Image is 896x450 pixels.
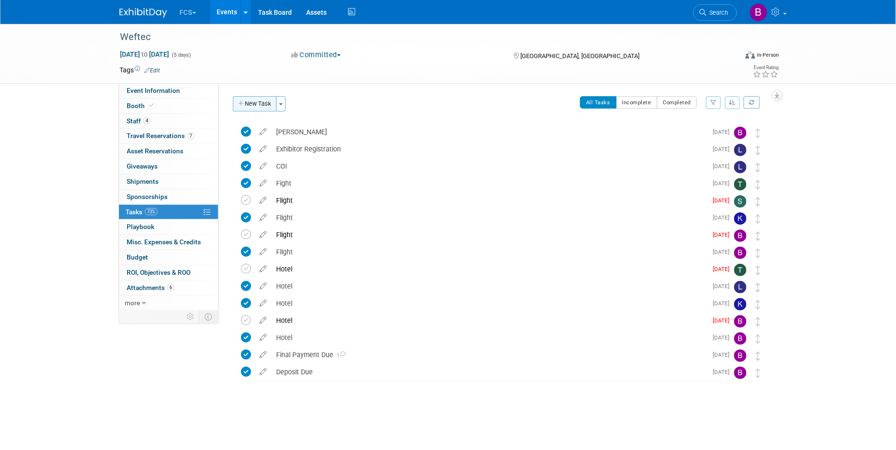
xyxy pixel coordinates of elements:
div: Fight [271,175,707,191]
a: edit [255,128,271,136]
a: Misc. Expenses & Credits [119,235,218,250]
img: Barb DeWyer [749,3,767,21]
button: New Task [233,96,277,111]
span: Sponsorships [127,193,168,200]
img: Beth Powell [734,230,747,242]
button: Completed [657,96,697,109]
div: Event Format [681,50,779,64]
a: ROI, Objectives & ROO [119,265,218,280]
i: Move task [756,283,760,292]
a: Budget [119,250,218,265]
span: [DATE] [DATE] [119,50,169,59]
img: Kevin barnes [734,212,747,225]
span: [DATE] [713,369,734,375]
img: Kevin barnes [734,298,747,310]
i: Move task [756,249,760,258]
span: (5 days) [171,52,191,58]
td: Toggle Event Tabs [199,310,219,323]
span: 6 [167,284,174,291]
img: Leah Cable [734,144,747,156]
div: Flight [271,192,707,209]
i: Move task [756,146,760,155]
a: Asset Reservations [119,144,218,159]
span: Budget [127,253,148,261]
span: [DATE] [713,283,734,290]
a: Event Information [119,83,218,98]
button: All Tasks [580,96,617,109]
a: Tasks73% [119,205,218,220]
span: Playbook [127,223,154,230]
span: 1 [333,352,346,359]
img: Barb DeWyer [734,332,747,345]
span: Booth [127,102,156,110]
div: Flight [271,227,707,243]
a: Shipments [119,174,218,189]
a: edit [255,299,271,308]
i: Move task [756,214,760,223]
div: Final Payment Due [271,347,707,363]
img: Tommy Raye [734,178,747,190]
button: Incomplete [616,96,657,109]
a: edit [255,282,271,290]
img: Barb DeWyer [734,247,747,259]
img: Barb DeWyer [734,350,747,362]
a: Attachments6 [119,280,218,295]
div: In-Person [757,51,779,59]
span: 7 [187,132,194,140]
a: edit [255,145,271,153]
span: [DATE] [713,180,734,187]
i: Move task [756,369,760,378]
span: Misc. Expenses & Credits [127,238,201,246]
i: Move task [756,351,760,360]
a: Playbook [119,220,218,234]
a: edit [255,162,271,170]
div: Exhibitor Registration [271,141,707,157]
img: Tommy Raye [734,264,747,276]
span: Shipments [127,178,159,185]
a: Staff4 [119,114,218,129]
i: Move task [756,317,760,326]
button: Committed [288,50,345,60]
i: Move task [756,334,760,343]
i: Move task [756,231,760,240]
span: [DATE] [713,351,734,358]
i: Move task [756,163,760,172]
a: Giveaways [119,159,218,174]
div: Hotel [271,312,707,329]
span: Asset Reservations [127,147,183,155]
a: edit [255,248,271,256]
div: Deposit Due [271,364,707,380]
i: Move task [756,300,760,309]
span: 73% [145,208,158,215]
a: edit [255,179,271,188]
span: Staff [127,117,150,125]
span: 4 [143,117,150,124]
span: [DATE] [713,231,734,238]
img: Leah Cable [734,281,747,293]
span: Search [706,9,728,16]
td: Personalize Event Tab Strip [182,310,199,323]
a: Edit [144,67,160,74]
span: [DATE] [713,334,734,341]
span: [DATE] [713,197,734,204]
img: Barb DeWyer [734,367,747,379]
i: Booth reservation complete [149,103,154,108]
a: Travel Reservations7 [119,129,218,143]
div: [PERSON_NAME] [271,124,707,140]
span: [DATE] [713,317,734,324]
i: Move task [756,266,760,275]
span: Giveaways [127,162,158,170]
span: [GEOGRAPHIC_DATA], [GEOGRAPHIC_DATA] [520,52,639,60]
i: Move task [756,129,760,138]
img: ExhibitDay [119,8,167,18]
a: edit [255,350,271,359]
span: [DATE] [713,146,734,152]
a: edit [255,196,271,205]
div: Event Rating [753,65,778,70]
span: Event Information [127,87,180,94]
img: Beth Powell [734,315,747,328]
img: Format-Inperson.png [746,51,755,59]
span: to [140,50,149,58]
div: Flight [271,244,707,260]
img: Leah Cable [734,161,747,173]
